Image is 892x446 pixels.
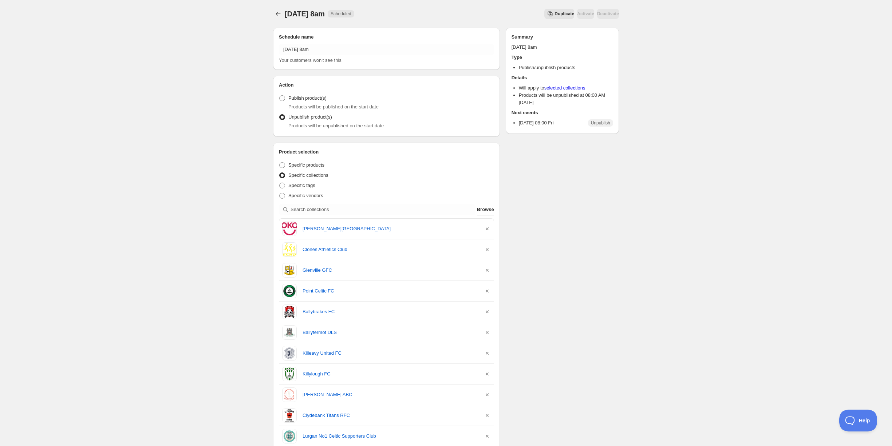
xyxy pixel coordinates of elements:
button: Secondary action label [544,9,574,19]
a: Clones Athletics Club [303,246,478,253]
a: Ballyfermot DLS [303,329,478,336]
h2: Next events [512,109,613,116]
span: Specific collections [288,172,328,178]
span: Products will be published on the start date [288,104,379,109]
a: Lurgan No1 Celtic Supporters Club [303,433,478,440]
h2: Type [512,54,613,61]
p: [DATE] 8am [512,44,613,51]
li: Products will be unpublished at 08:00 AM [DATE] [519,92,613,106]
span: Specific products [288,162,324,168]
h2: Action [279,81,494,89]
a: Point Celtic FC [303,287,478,295]
a: [PERSON_NAME][GEOGRAPHIC_DATA] [303,225,478,232]
span: Duplicate [554,11,574,17]
button: Browse [477,204,494,215]
a: Killylough FC [303,370,478,378]
button: Schedules [273,9,283,19]
span: Your customers won't see this [279,57,342,63]
li: Publish/unpublish products [519,64,613,71]
span: Publish product(s) [288,95,327,101]
a: [PERSON_NAME] ABC [303,391,478,398]
span: Products will be unpublished on the start date [288,123,384,128]
li: Will apply to [519,84,613,92]
a: Glenville GFC [303,267,478,274]
a: selected collections [544,85,585,91]
span: Unpublish product(s) [288,114,332,120]
span: Unpublish [591,120,610,126]
span: Specific tags [288,183,315,188]
span: Browse [477,206,494,213]
p: [DATE] 08:00 Fri [519,119,554,127]
iframe: Toggle Customer Support [839,410,877,431]
input: Search collections [291,204,475,215]
h2: Product selection [279,148,494,156]
a: Killeavy United FC [303,350,478,357]
a: Ballybrakes FC [303,308,478,315]
span: Scheduled [331,11,351,17]
h2: Details [512,74,613,81]
span: [DATE] 8am [285,10,325,18]
a: Clydebank Titans RFC [303,412,478,419]
h2: Schedule name [279,33,494,41]
h2: Summary [512,33,613,41]
span: Specific vendors [288,193,323,198]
